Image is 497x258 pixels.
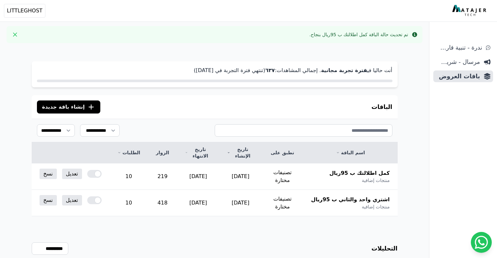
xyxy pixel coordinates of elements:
h3: التحليلات [372,244,398,253]
td: 418 [148,190,177,216]
td: 10 [109,163,148,190]
td: تصنيفات مختارة [262,190,303,216]
td: [DATE] [219,190,261,216]
button: LITTLEGHOST [4,4,45,18]
strong: ٦۳٧ [265,67,275,73]
strong: فترة تجربة مجانية [321,67,367,73]
span: باقات العروض [436,72,480,81]
td: [DATE] [177,163,220,190]
span: اشتري واحد والثاني ب 95ريال [311,196,389,204]
span: إنشاء باقة جديدة [42,103,85,111]
span: ندرة - تنبية قارب علي النفاذ [436,43,482,52]
span: مرسال - شريط دعاية [436,57,480,67]
div: تم تحديث حالة الباقة كمل اطلالتك ب 95ريال بنجاح. [309,31,408,38]
td: 219 [148,163,177,190]
a: تعديل [62,169,82,179]
img: MatajerTech Logo [452,5,488,17]
a: نسخ [40,195,57,205]
td: 10 [109,190,148,216]
span: LITTLEGHOST [7,7,42,15]
span: منتجات إضافية [362,204,389,210]
a: تاريخ الإنشاء [227,146,254,159]
span: كمل اطلالتك ب 95ريال [329,169,390,177]
td: [DATE] [177,190,220,216]
a: اسم الباقة [311,149,389,156]
a: نسخ [40,169,57,179]
td: تصنيفات مختارة [262,163,303,190]
span: منتجات إضافية [362,177,389,184]
h3: الباقات [372,102,392,112]
a: الطلبات [117,149,140,156]
button: Close [10,29,20,40]
button: إنشاء باقة جديدة [37,100,101,114]
td: [DATE] [219,163,261,190]
th: الزوار [148,142,177,163]
th: تطبق على [262,142,303,163]
a: تاريخ الانتهاء [185,146,212,159]
p: أنت حاليا في . إجمالي المشاهدات: (تنتهي فترة التجربة في [DATE]) [37,67,392,74]
a: تعديل [62,195,82,205]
